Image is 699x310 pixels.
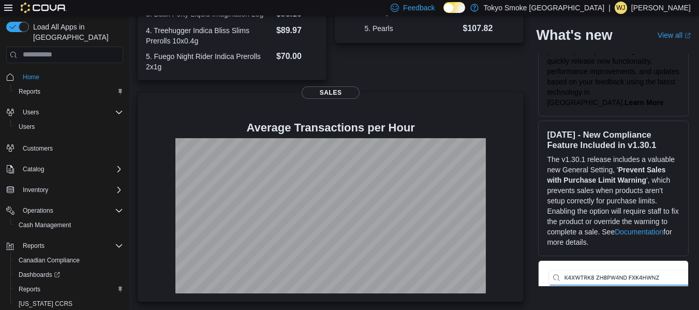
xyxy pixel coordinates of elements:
button: Reports [10,84,127,99]
span: Reports [19,285,40,293]
span: Home [23,73,39,81]
span: Reports [14,283,123,296]
span: Users [14,121,123,133]
span: Operations [23,206,53,215]
button: Users [2,105,127,120]
button: Reports [19,240,49,252]
a: Reports [14,283,44,296]
button: Users [19,106,43,119]
span: [US_STATE] CCRS [19,300,72,308]
span: Cova will be turning off Old Hub next year on [DATE]. This change allows us to quickly release ne... [547,36,679,107]
button: Catalog [2,162,127,176]
span: Operations [19,204,123,217]
span: Customers [23,144,53,153]
span: Users [19,106,123,119]
h3: [DATE] - New Compliance Feature Included in v1.30.1 [547,129,680,150]
a: Cash Management [14,219,75,231]
span: Washington CCRS [14,298,123,310]
span: Inventory [23,186,48,194]
button: Users [10,120,127,134]
span: WJ [616,2,625,14]
span: Inventory [19,184,123,196]
a: Learn More [624,98,663,107]
h4: Average Transactions per Hour [146,122,515,134]
span: Catalog [19,163,123,175]
img: Cova [21,3,67,13]
p: [PERSON_NAME] [631,2,691,14]
span: Home [19,70,123,83]
button: Cash Management [10,218,127,232]
span: Canadian Compliance [14,254,123,267]
div: William Jenkins [615,2,627,14]
dt: 5. Fuego Night Rider Indica Prerolls 2x1g [146,51,272,72]
span: Reports [19,240,123,252]
p: The v1.30.1 release includes a valuable new General Setting, ' ', which prevents sales when produ... [547,154,680,247]
button: Inventory [2,183,127,197]
dt: 5. Pearls [364,23,458,34]
span: Feedback [403,3,435,13]
a: Users [14,121,39,133]
span: Canadian Compliance [19,256,80,264]
button: Reports [2,239,127,253]
span: Reports [19,87,40,96]
a: Reports [14,85,44,98]
button: Home [2,69,127,84]
span: Catalog [23,165,44,173]
dd: $107.82 [463,22,495,35]
input: Dark Mode [443,2,465,13]
p: Tokyo Smoke [GEOGRAPHIC_DATA] [484,2,605,14]
span: Reports [23,242,44,250]
button: Inventory [19,184,52,196]
span: Reports [14,85,123,98]
button: Operations [19,204,57,217]
svg: External link [685,33,691,39]
p: | [608,2,611,14]
dt: 4. Treehugger Indica Bliss Slims Prerolls 10x0.4g [146,25,272,46]
a: View allExternal link [658,31,691,39]
span: Users [19,123,35,131]
a: Home [19,71,43,83]
button: Catalog [19,163,48,175]
span: Dashboards [14,269,123,281]
span: Sales [302,86,360,99]
span: Dashboards [19,271,60,279]
button: Canadian Compliance [10,253,127,268]
button: Operations [2,203,127,218]
a: [US_STATE] CCRS [14,298,77,310]
button: Reports [10,282,127,297]
dd: $70.00 [276,50,318,63]
strong: Prevent Sales with Purchase Limit Warning [547,166,665,184]
span: Cash Management [19,221,71,229]
a: Customers [19,142,57,155]
a: Canadian Compliance [14,254,84,267]
span: Cash Management [14,219,123,231]
a: Dashboards [14,269,64,281]
h2: What's new [536,27,612,43]
span: Customers [19,141,123,154]
a: Documentation [615,228,663,236]
a: Dashboards [10,268,127,282]
span: Users [23,108,39,116]
button: Customers [2,140,127,155]
dd: $89.97 [276,24,318,37]
span: Load All Apps in [GEOGRAPHIC_DATA] [29,22,123,42]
